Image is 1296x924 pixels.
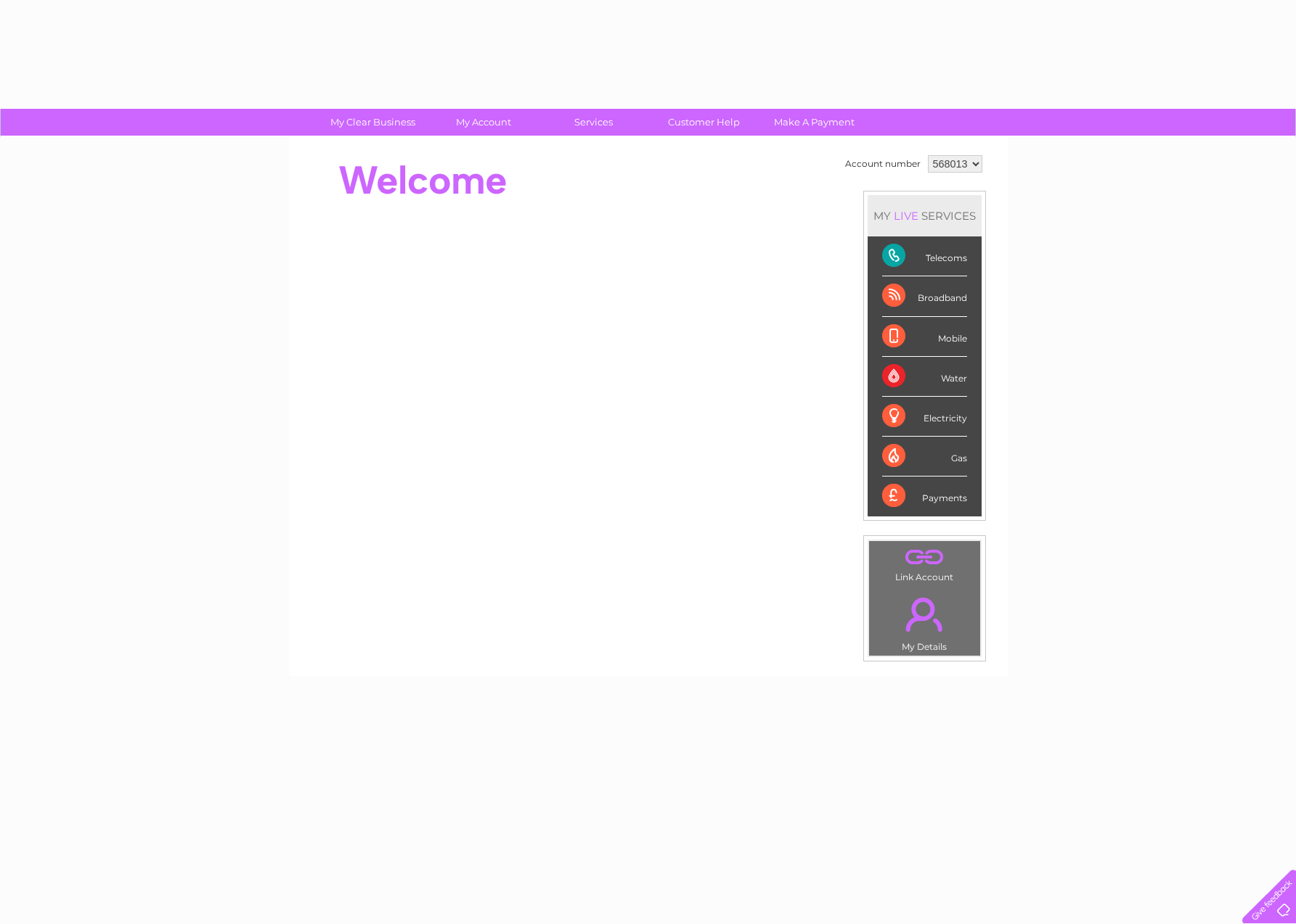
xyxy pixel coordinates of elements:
div: Telecoms [882,236,967,276]
td: Account number [841,152,924,176]
a: My Clear Business [313,109,433,136]
div: Mobile [882,317,967,357]
td: My Details [868,585,981,656]
a: . [873,545,977,570]
a: . [873,589,977,640]
div: Payments [882,477,967,516]
td: Link Account [868,540,981,586]
div: Broadband [882,276,967,316]
a: Customer Help [644,109,764,136]
div: LIVE [891,209,921,223]
a: Make A Payment [754,109,874,136]
div: Electricity [882,397,967,437]
a: My Account [423,109,543,136]
div: Water [882,357,967,397]
div: Gas [882,437,967,477]
a: Services [534,109,653,136]
div: MY SERVICES [868,195,982,236]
